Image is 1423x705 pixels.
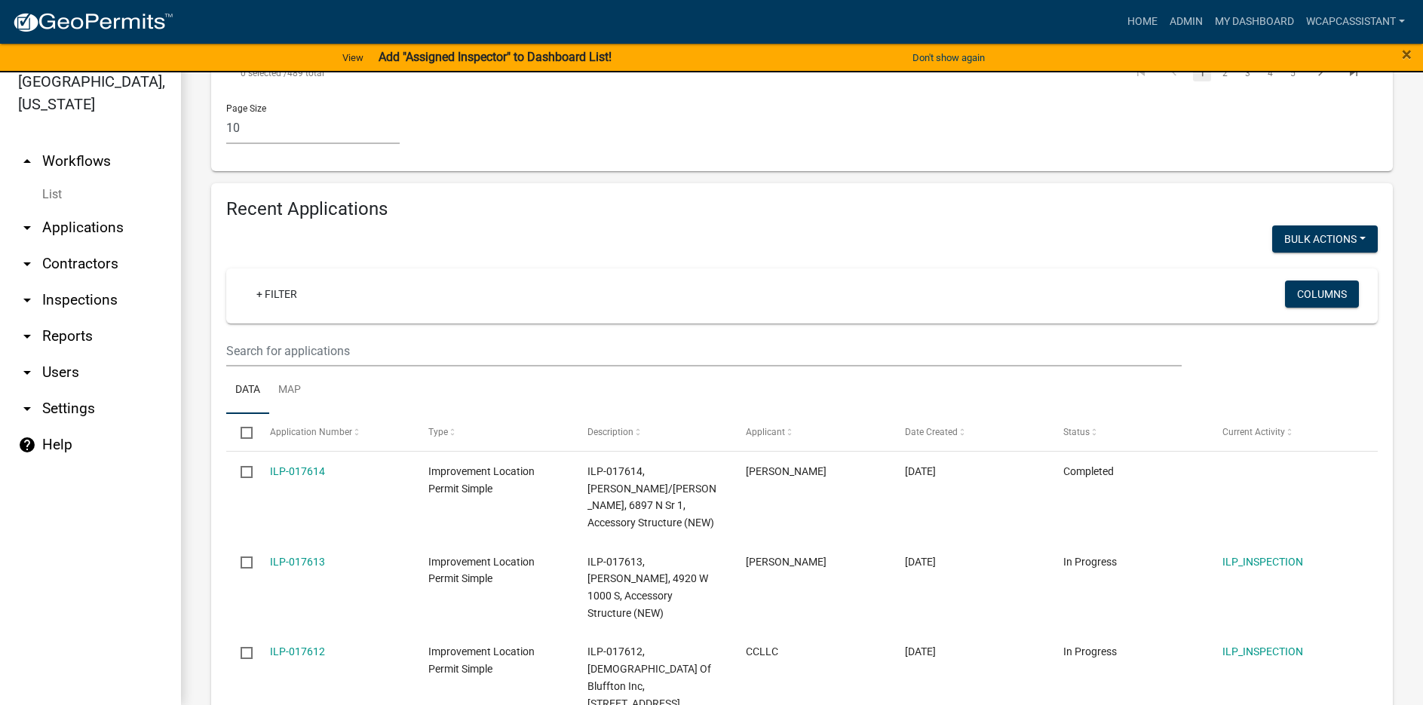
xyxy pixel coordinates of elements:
[269,366,310,415] a: Map
[905,645,936,657] span: 07/22/2025
[18,327,36,345] i: arrow_drop_down
[905,427,958,437] span: Date Created
[572,414,731,450] datatable-header-cell: Description
[587,427,633,437] span: Description
[1236,60,1259,86] li: page 3
[428,556,535,585] span: Improvement Location Permit Simple
[1216,65,1234,81] a: 2
[18,219,36,237] i: arrow_drop_down
[18,363,36,382] i: arrow_drop_down
[1164,8,1209,36] a: Admin
[1121,8,1164,36] a: Home
[890,414,1049,450] datatable-header-cell: Date Created
[1191,60,1213,86] li: page 1
[1281,60,1304,86] li: page 5
[428,427,448,437] span: Type
[905,556,936,568] span: 07/23/2025
[18,400,36,418] i: arrow_drop_down
[1300,8,1411,36] a: wcapcassistant
[1402,45,1412,63] button: Close
[746,645,778,657] span: CCLLC
[1063,556,1117,568] span: In Progress
[1222,556,1303,568] a: ILP_INSPECTION
[1259,60,1281,86] li: page 4
[226,198,1378,220] h4: Recent Applications
[1402,44,1412,65] span: ×
[1222,427,1285,437] span: Current Activity
[1193,65,1211,81] a: 1
[1207,414,1366,450] datatable-header-cell: Current Activity
[255,414,414,450] datatable-header-cell: Application Number
[1209,8,1300,36] a: My Dashboard
[1272,225,1378,253] button: Bulk Actions
[1063,465,1114,477] span: Completed
[1049,414,1208,450] datatable-header-cell: Status
[587,556,708,619] span: ILP-017613, Ramseyer, Dusty, 4920 W 1000 S, Accessory Structure (NEW)
[1238,65,1256,81] a: 3
[18,152,36,170] i: arrow_drop_up
[428,465,535,495] span: Improvement Location Permit Simple
[1283,65,1302,81] a: 5
[18,436,36,454] i: help
[746,556,827,568] span: Dustin
[1222,645,1303,657] a: ILP_INSPECTION
[270,465,325,477] a: ILP-017614
[428,645,535,675] span: Improvement Location Permit Simple
[270,556,325,568] a: ILP-017613
[1285,280,1359,308] button: Columns
[226,336,1182,366] input: Search for applications
[379,50,612,64] strong: Add "Assigned Inspector" to Dashboard List!
[1261,65,1279,81] a: 4
[18,255,36,273] i: arrow_drop_down
[270,645,325,657] a: ILP-017612
[18,291,36,309] i: arrow_drop_down
[1127,65,1155,81] a: go to first page
[1306,65,1335,81] a: go to next page
[226,414,255,450] datatable-header-cell: Select
[746,427,785,437] span: Applicant
[746,465,827,477] span: Ryan Wilson
[587,465,716,529] span: ILP-017614, Wilson, Ryan M/Rebecca Joy, 6897 N Sr 1, Accessory Structure (NEW)
[906,45,991,70] button: Don't show again
[1160,65,1188,81] a: go to previous page
[226,366,269,415] a: Data
[731,414,891,450] datatable-header-cell: Applicant
[1063,645,1117,657] span: In Progress
[414,414,573,450] datatable-header-cell: Type
[336,45,370,70] a: View
[270,427,352,437] span: Application Number
[1339,65,1368,81] a: go to last page
[244,280,309,308] a: + Filter
[1213,60,1236,86] li: page 2
[905,465,936,477] span: 07/23/2025
[1063,427,1090,437] span: Status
